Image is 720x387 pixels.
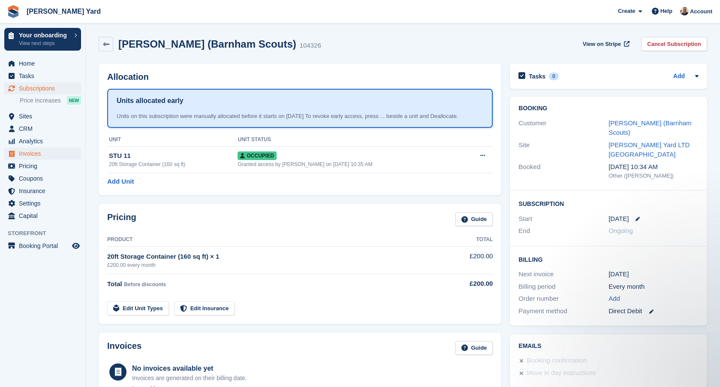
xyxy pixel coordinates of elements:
th: Total [434,233,493,247]
h2: Tasks [529,73,545,80]
span: Price increases [20,97,61,105]
div: Granted access by [PERSON_NAME] on [DATE] 10:35 AM [238,160,463,168]
a: Your onboarding View next steps [4,28,81,51]
a: menu [4,70,81,82]
div: Direct Debit [609,306,699,316]
div: Payment method [518,306,609,316]
div: Other ([PERSON_NAME]) [609,172,699,180]
div: End [518,226,609,236]
a: [PERSON_NAME] Yard LTD [GEOGRAPHIC_DATA] [609,141,690,158]
a: menu [4,160,81,172]
h2: Allocation [107,72,493,82]
a: menu [4,185,81,197]
a: [PERSON_NAME] (Barnham Scouts) [609,119,691,136]
div: Booked [518,162,609,180]
span: Storefront [8,229,85,238]
h2: Invoices [107,341,142,355]
div: No invoices available yet [132,363,247,374]
span: Booking Portal [19,240,70,252]
a: menu [4,57,81,70]
a: menu [4,240,81,252]
a: Add [609,294,620,304]
span: Total [107,280,122,287]
div: Next invoice [518,269,609,279]
div: £200.00 [434,279,493,289]
div: Move in day instructions [527,368,596,378]
div: Booking confirmation [527,356,587,366]
span: Insurance [19,185,70,197]
div: 104326 [300,41,321,51]
a: [PERSON_NAME] Yard [23,4,104,18]
a: menu [4,148,81,160]
a: Guide [455,341,493,355]
span: Account [690,7,712,16]
a: Edit Unit Types [107,301,169,315]
span: Create [618,7,635,15]
a: View on Stripe [579,37,631,51]
div: 20ft Storage Container (160 sq ft) × 1 [107,252,434,262]
a: menu [4,82,81,94]
th: Unit [107,133,238,147]
span: Capital [19,210,70,222]
a: menu [4,110,81,122]
h2: Billing [518,255,699,263]
th: Product [107,233,434,247]
h2: [PERSON_NAME] (Barnham Scouts) [118,38,296,50]
div: Customer [518,118,609,138]
div: Every month [609,282,699,292]
div: STU 11 [109,151,238,161]
span: Pricing [19,160,70,172]
h1: Units allocated early [117,96,184,106]
span: Help [660,7,672,15]
a: menu [4,197,81,209]
span: Settings [19,197,70,209]
span: CRM [19,123,70,135]
div: 20ft Storage Container (160 sq ft) [109,160,238,168]
a: Edit Insurance [174,301,235,315]
span: Before discounts [124,281,166,287]
img: stora-icon-8386f47178a22dfd0bd8f6a31ec36ba5ce8667c1dd55bd0f319d3a0aa187defe.svg [7,5,20,18]
span: Ongoing [609,227,633,234]
div: Units on this subscription were manually allocated before it starts on [DATE] To revoke early acc... [117,112,483,121]
div: Order number [518,294,609,304]
a: menu [4,210,81,222]
a: Add Unit [107,177,134,187]
th: Unit Status [238,133,463,147]
div: Invoices are generated on their billing date. [132,374,247,383]
span: Coupons [19,172,70,184]
div: Site [518,140,609,160]
a: Price increases NEW [20,96,81,105]
span: View on Stripe [583,40,621,48]
a: Add [673,72,685,82]
h2: Emails [518,343,699,350]
time: 2025-10-18 00:00:00 UTC [609,214,629,224]
span: Analytics [19,135,70,147]
div: Start [518,214,609,224]
a: menu [4,135,81,147]
td: £200.00 [434,247,493,274]
div: [DATE] [609,269,699,279]
span: Subscriptions [19,82,70,94]
div: [DATE] 10:34 AM [609,162,699,172]
div: £200.00 every month [107,261,434,269]
span: Invoices [19,148,70,160]
span: Tasks [19,70,70,82]
p: View next steps [19,39,70,47]
div: NEW [67,96,81,105]
img: Si Allen [680,7,689,15]
span: Home [19,57,70,70]
h2: Pricing [107,212,136,227]
a: Guide [455,212,493,227]
a: Cancel Subscription [641,37,707,51]
a: menu [4,172,81,184]
div: Billing period [518,282,609,292]
p: Your onboarding [19,32,70,38]
a: menu [4,123,81,135]
div: 0 [549,73,559,80]
span: Occupied [238,151,276,160]
span: Sites [19,110,70,122]
h2: Subscription [518,199,699,208]
a: Preview store [71,241,81,251]
h2: Booking [518,105,699,112]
